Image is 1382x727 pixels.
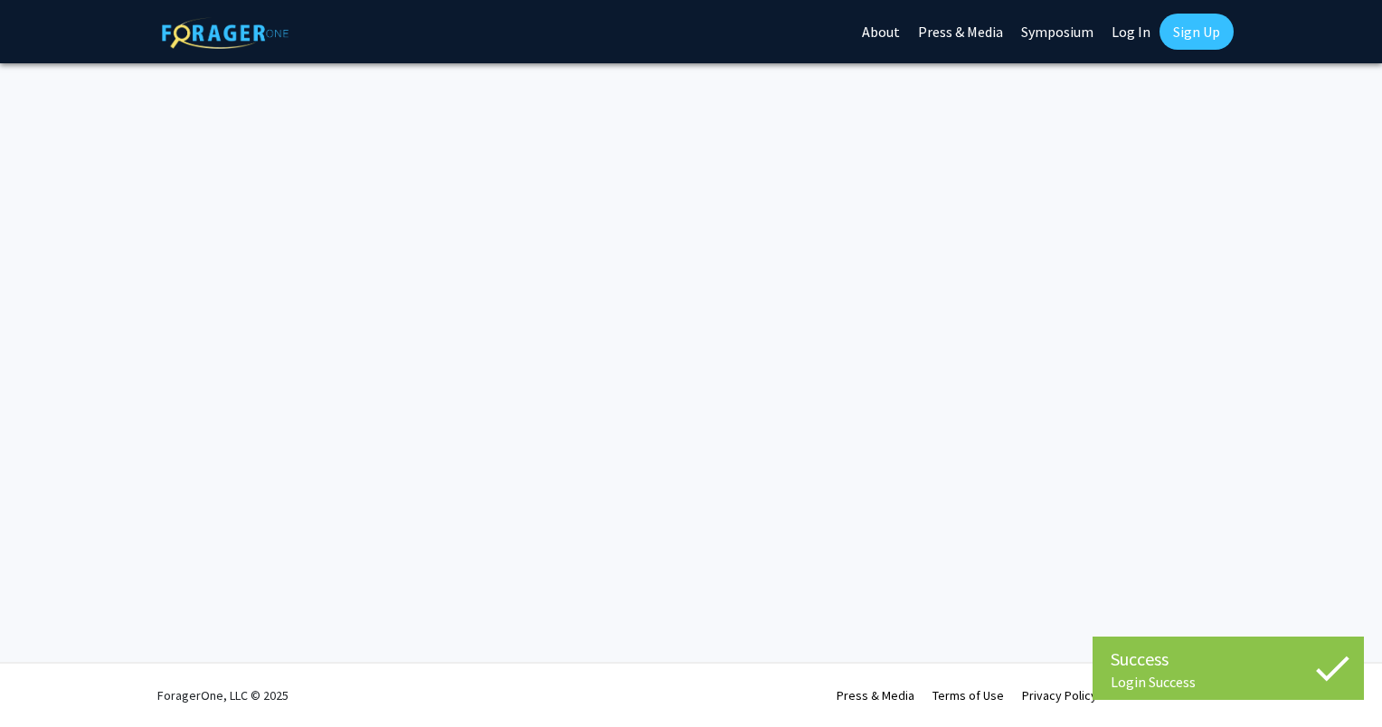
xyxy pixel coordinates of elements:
[837,687,914,703] a: Press & Media
[1022,687,1097,703] a: Privacy Policy
[157,664,289,727] div: ForagerOne, LLC © 2025
[162,17,289,49] img: ForagerOne Logo
[1160,14,1234,50] a: Sign Up
[1111,646,1346,673] div: Success
[932,687,1004,703] a: Terms of Use
[1111,673,1346,691] div: Login Success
